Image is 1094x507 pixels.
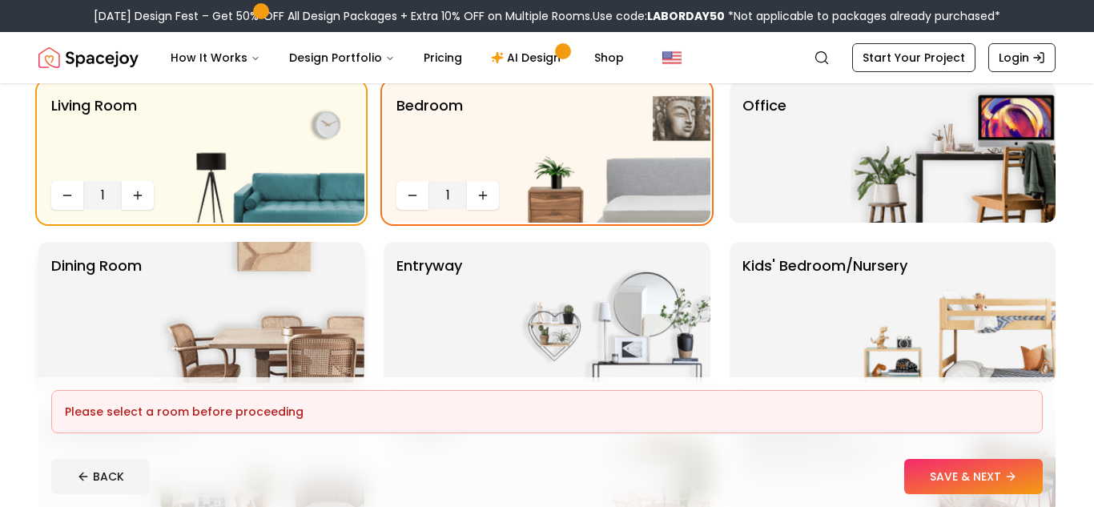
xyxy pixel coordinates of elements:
[38,32,1056,83] nav: Global
[851,242,1056,383] img: Kids' Bedroom/Nursery
[158,42,273,74] button: How It Works
[478,42,578,74] a: AI Design
[65,404,1029,420] div: Please select a room before proceeding
[122,181,154,210] button: Increase quantity
[505,242,710,383] img: entryway
[467,181,499,210] button: Increase quantity
[581,42,637,74] a: Shop
[51,459,150,494] button: BACK
[94,8,1000,24] div: [DATE] Design Fest – Get 50% OFF All Design Packages + Extra 10% OFF on Multiple Rooms.
[38,42,139,74] a: Spacejoy
[647,8,725,24] b: LABORDAY50
[90,186,115,205] span: 1
[411,42,475,74] a: Pricing
[396,181,428,210] button: Decrease quantity
[396,95,463,175] p: Bedroom
[662,48,682,67] img: United States
[435,186,461,205] span: 1
[51,255,142,370] p: Dining Room
[38,42,139,74] img: Spacejoy Logo
[159,242,364,383] img: Dining Room
[159,82,364,223] img: Living Room
[51,181,83,210] button: Decrease quantity
[851,82,1056,223] img: Office
[742,255,907,370] p: Kids' Bedroom/Nursery
[51,95,137,175] p: Living Room
[396,255,462,370] p: entryway
[593,8,725,24] span: Use code:
[904,459,1043,494] button: SAVE & NEXT
[988,43,1056,72] a: Login
[852,43,975,72] a: Start Your Project
[742,95,786,210] p: Office
[725,8,1000,24] span: *Not applicable to packages already purchased*
[158,42,637,74] nav: Main
[505,82,710,223] img: Bedroom
[276,42,408,74] button: Design Portfolio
